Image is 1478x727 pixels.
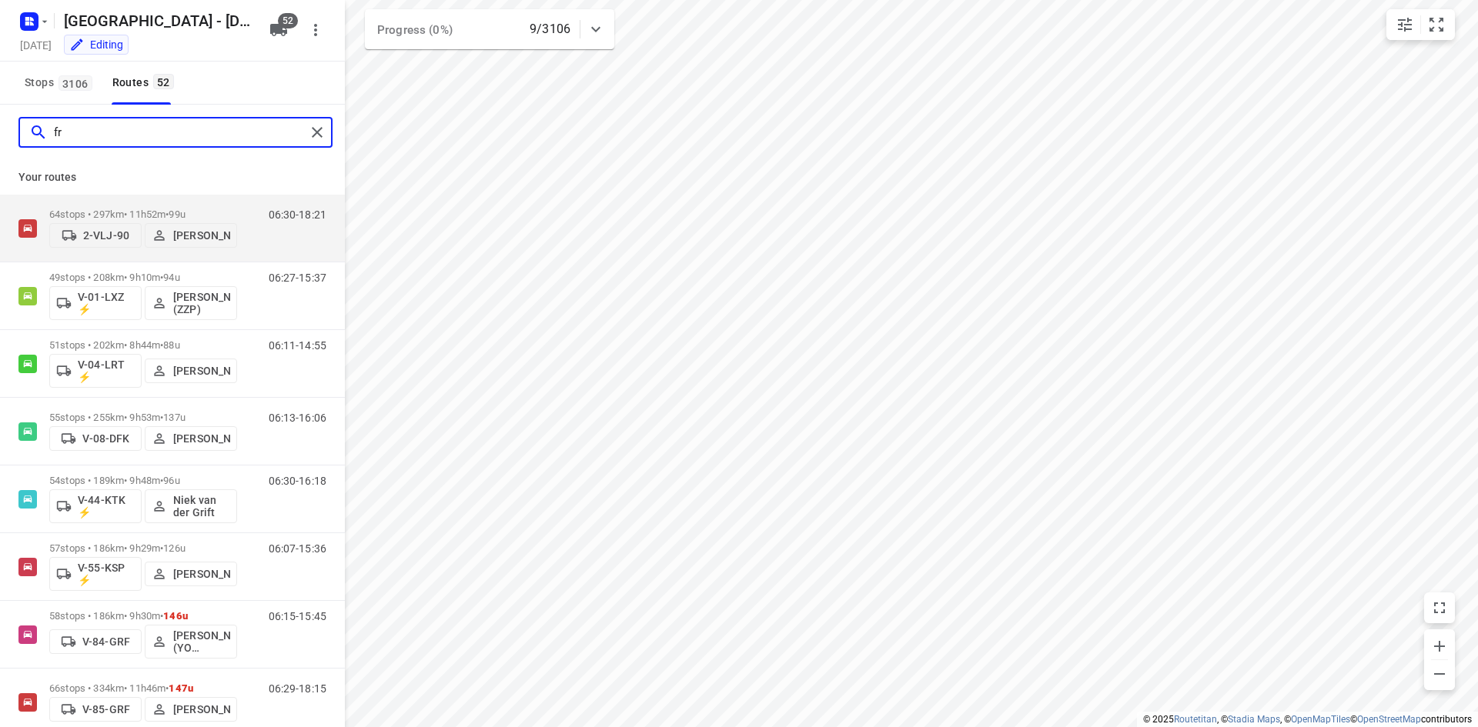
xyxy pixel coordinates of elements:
p: [PERSON_NAME] [173,568,230,580]
button: Niek van der Grift [145,489,237,523]
p: 06:29-18:15 [269,682,326,695]
span: 146u [163,610,188,622]
span: 137u [163,412,186,423]
span: 3106 [59,75,92,91]
p: [PERSON_NAME] [173,432,230,445]
span: • [166,682,169,694]
p: 06:07-15:36 [269,542,326,555]
input: Search routes [54,121,306,145]
button: [PERSON_NAME] (ZZP) [145,286,237,320]
p: 66 stops • 334km • 11h46m [49,682,237,694]
a: Routetitan [1174,714,1217,725]
span: • [160,610,163,622]
p: 06:30-16:18 [269,475,326,487]
span: 52 [153,74,174,89]
button: V-44-KTK ⚡ [49,489,142,523]
p: V-55-KSP ⚡ [78,562,135,586]
span: 99u [169,208,185,220]
span: • [160,475,163,486]
p: 58 stops • 186km • 9h30m [49,610,237,622]
p: 57 stops • 186km • 9h29m [49,542,237,554]
p: 06:30-18:21 [269,208,326,221]
p: 9/3106 [530,20,570,38]
span: 94u [163,272,179,283]
p: 55 stops • 255km • 9h53m [49,412,237,423]
p: V-04-LRT ⚡ [78,358,135,383]
span: Progress (0%) [377,23,453,37]
p: V-85-GRF [82,703,130,715]
button: V-85-GRF [49,697,142,722]
h5: Project date [14,36,58,54]
p: V-84-GRF [82,635,130,648]
span: • [160,339,163,351]
button: Fit zoom [1421,9,1452,40]
p: 06:15-15:45 [269,610,326,622]
button: V-55-KSP ⚡ [49,557,142,591]
p: V-08-DFK [82,432,129,445]
a: OpenStreetMap [1357,714,1421,725]
span: Stops [25,73,97,92]
div: Routes [112,73,179,92]
button: Map settings [1389,9,1420,40]
p: [PERSON_NAME] [173,365,230,377]
p: 49 stops • 208km • 9h10m [49,272,237,283]
span: 96u [163,475,179,486]
button: [PERSON_NAME] [145,358,237,383]
button: V-08-DFK [49,426,142,451]
p: [PERSON_NAME] [173,229,230,242]
p: Niek van der Grift [173,494,230,519]
button: [PERSON_NAME] [145,562,237,586]
button: 52 [263,15,294,45]
div: small contained button group [1386,9,1455,40]
span: • [160,542,163,554]
button: [PERSON_NAME] [145,223,237,248]
button: V-01-LXZ ⚡ [49,286,142,320]
p: 2-VLJ-90 [83,229,129,242]
div: You are currently in edit mode. [69,37,123,52]
p: 64 stops • 297km • 11h52m [49,208,237,220]
p: 54 stops • 189km • 9h48m [49,475,237,486]
span: 147u [169,682,193,694]
span: 52 [278,13,298,28]
p: [PERSON_NAME] [173,703,230,715]
li: © 2025 , © , © © contributors [1143,714,1472,725]
button: 2-VLJ-90 [49,223,142,248]
p: V-01-LXZ ⚡ [78,291,135,315]
div: Progress (0%)9/3106 [365,9,614,49]
span: • [160,412,163,423]
button: [PERSON_NAME] [145,426,237,451]
a: Stadia Maps [1228,714,1280,725]
button: More [300,15,331,45]
p: 06:11-14:55 [269,339,326,352]
button: [PERSON_NAME] (YO Zwolle) [145,625,237,659]
p: 06:13-16:06 [269,412,326,424]
button: V-04-LRT ⚡ [49,354,142,388]
span: • [166,208,169,220]
button: V-84-GRF [49,629,142,654]
p: V-44-KTK ⚡ [78,494,135,519]
span: 126u [163,542,186,554]
p: [PERSON_NAME] (YO Zwolle) [173,629,230,654]
p: 51 stops • 202km • 8h44m [49,339,237,351]
span: • [160,272,163,283]
p: Your routes [18,169,326,185]
p: [PERSON_NAME] (ZZP) [173,291,230,315]
span: 88u [163,339,179,351]
p: 06:27-15:37 [269,272,326,284]
h5: Rename [58,8,257,33]
a: OpenMapTiles [1291,714,1350,725]
button: [PERSON_NAME] [145,697,237,722]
